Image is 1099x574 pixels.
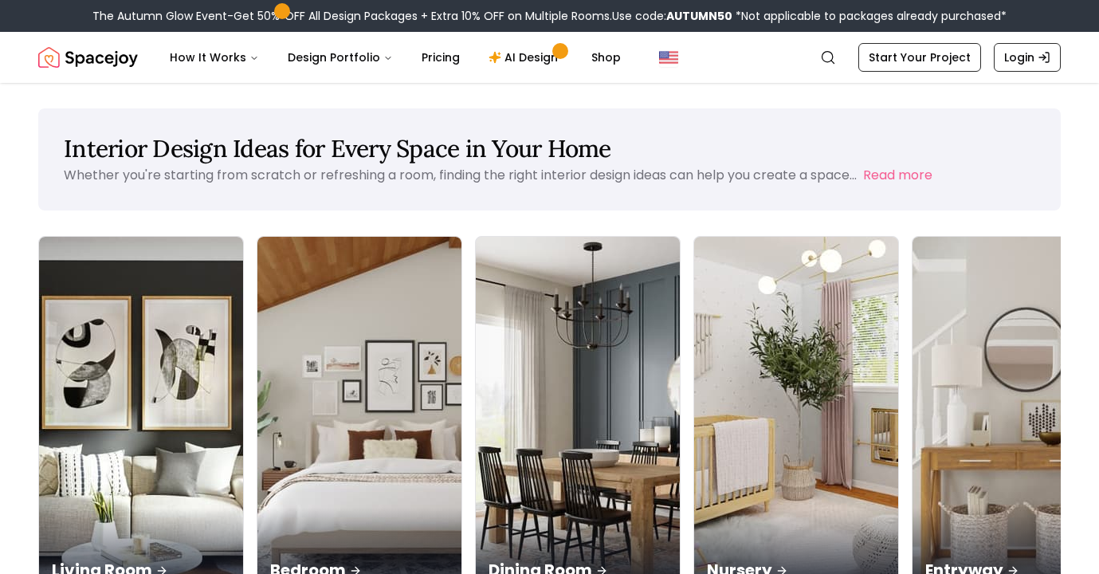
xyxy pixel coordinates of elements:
nav: Main [157,41,634,73]
a: Login [994,43,1061,72]
button: Read more [863,166,932,185]
h1: Interior Design Ideas for Every Space in Your Home [64,134,1035,163]
p: Whether you're starting from scratch or refreshing a room, finding the right interior design idea... [64,166,857,184]
nav: Global [38,32,1061,83]
img: United States [659,48,678,67]
div: The Autumn Glow Event-Get 50% OFF All Design Packages + Extra 10% OFF on Multiple Rooms. [92,8,1007,24]
span: *Not applicable to packages already purchased* [732,8,1007,24]
span: Use code: [612,8,732,24]
img: Spacejoy Logo [38,41,138,73]
button: Design Portfolio [275,41,406,73]
a: Spacejoy [38,41,138,73]
b: AUTUMN50 [666,8,732,24]
a: AI Design [476,41,575,73]
button: How It Works [157,41,272,73]
a: Shop [579,41,634,73]
a: Start Your Project [858,43,981,72]
a: Pricing [409,41,473,73]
